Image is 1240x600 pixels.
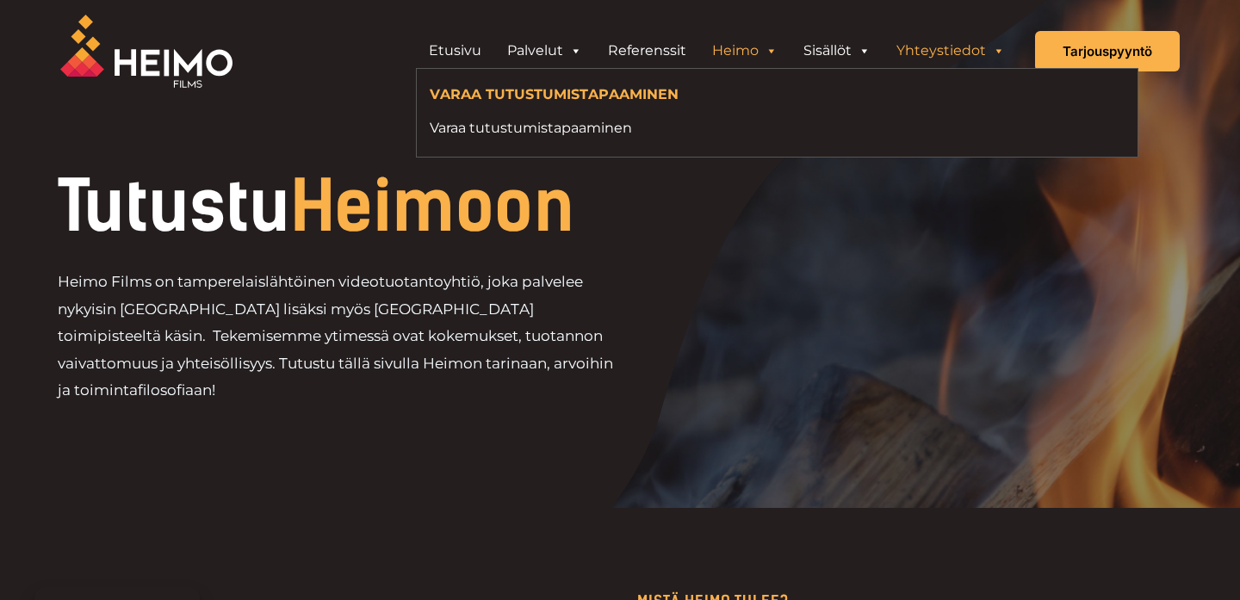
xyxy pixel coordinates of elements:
[790,34,883,68] a: Sisällöt
[494,34,595,68] a: Palvelut
[595,34,699,68] a: Referenssit
[290,165,574,248] span: Heimoon
[60,15,232,88] img: Heimo Filmsin logo
[430,86,1021,107] h4: Varaa tutustumistapaaminen
[58,172,737,241] h1: Tutustu
[407,34,1026,68] aside: Header Widget 1
[699,34,790,68] a: Heimo
[430,116,1021,139] a: Varaa tutustumistapaaminen
[58,269,620,405] p: Heimo Films on tamperelaislähtöinen videotuotantoyhtiö, joka palvelee nykyisin [GEOGRAPHIC_DATA] ...
[883,34,1018,68] a: Yhteystiedot
[1035,31,1180,71] a: Tarjouspyyntö
[416,34,494,68] a: Etusivu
